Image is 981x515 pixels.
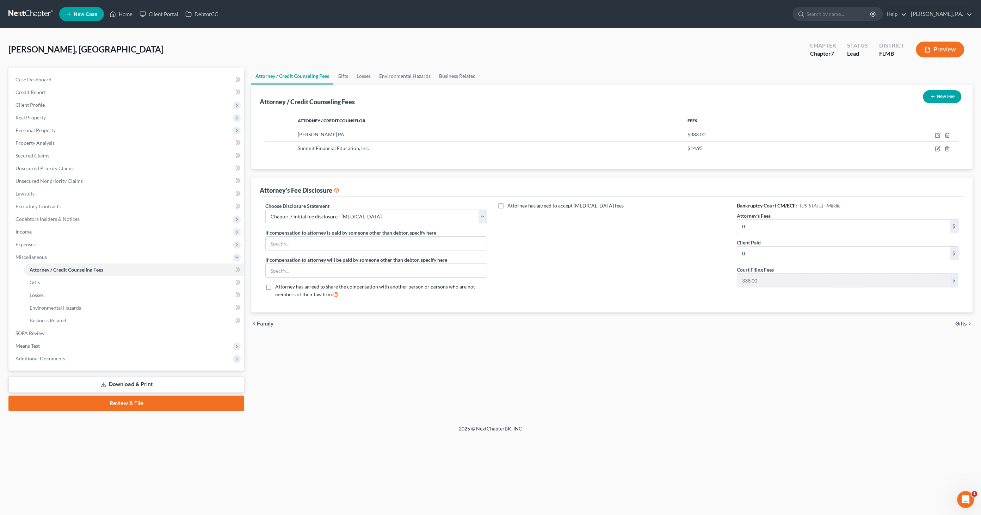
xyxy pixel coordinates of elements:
[30,267,103,273] span: Attorney / Credit Counseling Fees
[257,321,273,327] span: Family
[950,220,958,233] div: $
[24,263,244,276] a: Attorney / Credit Counseling Fees
[265,256,447,263] label: If compensation to attorney will be paid by someone other than debtor, specify here
[883,8,907,20] a: Help
[30,305,81,311] span: Environmental Hazards
[737,266,774,273] label: Court Filing Fees
[265,202,329,210] label: Choose Disclosure Statement
[30,292,44,298] span: Losses
[16,89,46,95] span: Credit Report
[16,355,65,361] span: Additional Documents
[24,276,244,289] a: Gifts
[375,68,435,85] a: Environmental Hazards
[957,491,974,508] iframe: Intercom live chat
[16,343,40,349] span: Means Test
[8,44,163,54] span: [PERSON_NAME], [GEOGRAPHIC_DATA]
[16,191,35,197] span: Lawsuits
[907,8,972,20] a: [PERSON_NAME], P.A.
[737,239,761,246] label: Client Paid
[265,229,436,236] label: If compensation to attorney is paid by someone other than debtor, specify here
[737,212,771,219] label: Attorney's Fees
[847,50,868,58] div: Lead
[831,50,834,57] span: 7
[16,114,46,120] span: Real Property
[916,42,964,57] button: Preview
[260,186,339,194] div: Attorney's Fee Disclosure
[737,202,958,209] h6: Bankruptcy Court CM/ECF:
[251,321,257,327] i: chevron_left
[16,203,61,209] span: Executory Contracts
[106,8,136,20] a: Home
[10,137,244,149] a: Property Analysis
[16,330,45,336] span: SOFA Review
[955,321,973,327] button: Gifts chevron_right
[810,50,836,58] div: Chapter
[810,42,836,50] div: Chapter
[847,42,868,50] div: Status
[737,274,950,287] input: 0.00
[298,131,344,137] span: [PERSON_NAME] PA
[10,175,244,187] a: Unsecured Nonpriority Claims
[290,425,691,438] div: 2025 © NextChapterBK, INC
[16,216,80,222] span: Codebtors Insiders & Notices
[16,127,56,133] span: Personal Property
[800,203,840,209] span: [US_STATE] - Middle
[16,241,36,247] span: Expenses
[24,302,244,314] a: Environmental Hazards
[10,327,244,340] a: SOFA Review
[266,264,487,277] input: Specify...
[971,491,977,497] span: 1
[10,149,244,162] a: Secured Claims
[967,321,973,327] i: chevron_right
[435,68,480,85] a: Business Related
[136,8,182,20] a: Client Portal
[298,145,369,151] span: Summit Financial Education, Inc.
[950,274,958,287] div: $
[16,76,51,82] span: Case Dashboard
[24,314,244,327] a: Business Related
[30,317,66,323] span: Business Related
[275,284,475,297] span: Attorney has agreed to share the compensation with another person or persons who are not members ...
[687,145,703,151] span: $14.95
[10,187,244,200] a: Lawsuits
[16,140,55,146] span: Property Analysis
[251,321,273,327] button: chevron_left Family
[687,118,697,123] span: Fees
[10,73,244,86] a: Case Dashboard
[251,68,333,85] a: Attorney / Credit Counseling Fees
[30,279,40,285] span: Gifts
[260,98,355,106] div: Attorney / Credit Counseling Fees
[10,162,244,175] a: Unsecured Priority Claims
[507,203,624,209] span: Attorney has agreed to accept [MEDICAL_DATA] fees
[8,376,244,393] a: Download & Print
[16,178,83,184] span: Unsecured Nonpriority Claims
[10,86,244,99] a: Credit Report
[737,220,950,233] input: 0.00
[298,118,365,123] span: Attorney / Credit Counselor
[8,396,244,411] a: Review & File
[16,254,47,260] span: Miscellaneous
[879,42,905,50] div: District
[74,12,97,17] span: New Case
[182,8,222,20] a: DebtorCC
[333,68,352,85] a: Gifts
[687,131,705,137] span: $383.00
[24,289,244,302] a: Losses
[950,247,958,260] div: $
[737,247,950,260] input: 0.00
[16,153,49,159] span: Secured Claims
[955,321,967,327] span: Gifts
[10,200,244,213] a: Executory Contracts
[879,50,905,58] div: FLMB
[266,237,487,250] input: Specify...
[16,165,74,171] span: Unsecured Priority Claims
[16,229,32,235] span: Income
[923,90,961,103] button: New Fee
[16,102,45,108] span: Client Profile
[352,68,375,85] a: Losses
[807,7,871,20] input: Search by name...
